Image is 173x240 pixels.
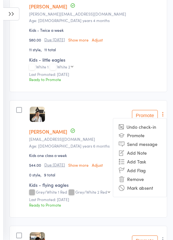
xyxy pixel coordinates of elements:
[132,110,158,120] button: Promote
[113,131,167,140] li: Promote
[29,18,110,23] span: Age: [DEMOGRAPHIC_DATA] years 4 months
[29,27,64,33] div: Kids - Twice a week
[29,12,163,16] small: ed-campbell@hotmail.com
[113,184,167,192] li: Mark absent
[29,190,163,195] div: Grey/White 1 Red
[29,143,110,149] span: Age: [DEMOGRAPHIC_DATA] years 6 months
[113,157,167,166] li: Add Task
[29,77,163,82] div: Ready to Promote
[113,123,167,131] li: Undo check-in
[29,65,163,70] div: White 1
[29,172,44,177] span: 0 style
[29,162,163,168] div: $44.00
[113,149,167,157] li: Add Note
[29,197,163,202] small: Last Promoted: [DATE]
[29,47,44,52] span: 11 style
[68,38,89,42] a: Show more
[57,65,70,69] div: White 2
[92,38,103,42] a: Adjust
[29,182,163,188] div: Kids - flying eagles
[92,163,103,167] a: Adjust
[29,128,67,135] a: [PERSON_NAME]
[29,3,67,10] a: [PERSON_NAME]
[44,162,65,167] small: Due [DATE]
[29,152,67,158] div: Kids one class a week
[29,56,163,63] div: Kids - little eagles
[44,47,56,52] span: 11 total
[29,137,163,141] small: Jdefranca16@gmail.com
[68,163,89,167] a: Show more
[113,175,167,184] li: Remove
[44,37,65,42] small: Due [DATE]
[29,202,163,208] div: Ready to Promote
[75,190,107,194] div: Grey/White 2 Red
[113,166,167,175] li: Add Flag
[44,172,55,177] span: 9 total
[29,37,163,42] div: $80.00
[29,72,163,77] small: Last Promoted: [DATE]
[30,107,45,122] img: image1669362057.png
[113,140,167,149] li: Send message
